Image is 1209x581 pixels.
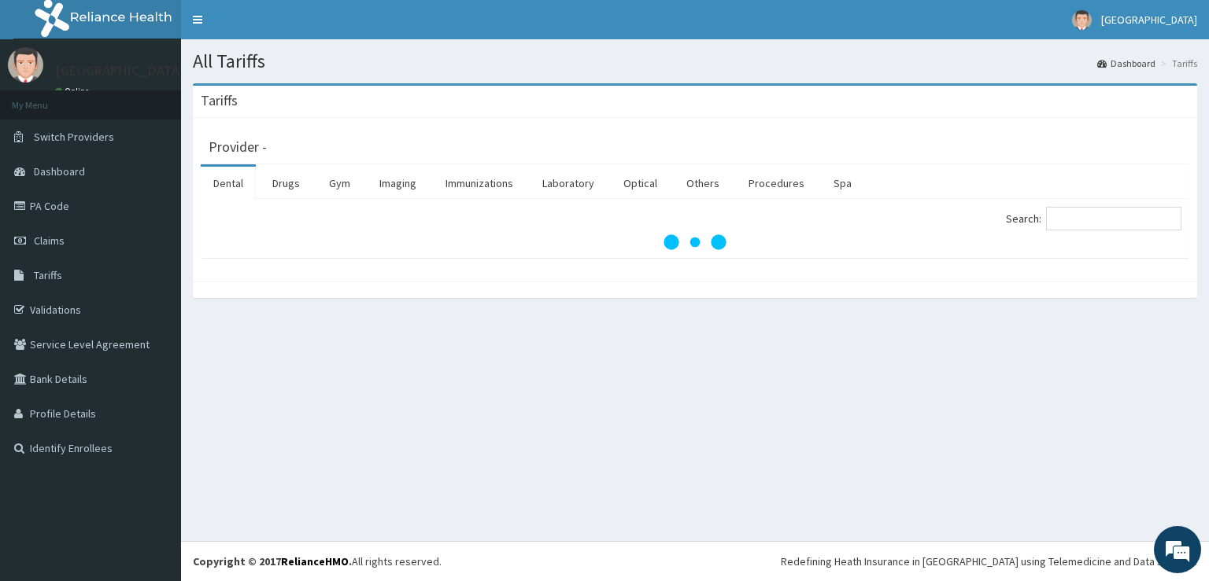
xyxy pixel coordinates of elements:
a: Gym [316,167,363,200]
img: User Image [8,47,43,83]
h3: Tariffs [201,94,238,108]
a: Laboratory [530,167,607,200]
input: Search: [1046,207,1181,230]
span: Tariffs [34,268,62,282]
a: Drugs [260,167,312,200]
a: Dashboard [1097,57,1155,70]
a: Procedures [736,167,817,200]
a: Dental [201,167,256,200]
p: [GEOGRAPHIC_DATA] [55,64,185,78]
img: User Image [1072,10,1092,30]
h3: Provider - [209,140,267,154]
span: Switch Providers [34,130,114,144]
span: Dashboard [34,164,85,178]
a: Optical [611,167,670,200]
footer: All rights reserved. [181,541,1209,581]
a: Online [55,86,93,97]
a: Imaging [367,167,429,200]
label: Search: [1006,207,1181,230]
a: Immunizations [433,167,526,200]
span: Claims [34,234,65,248]
strong: Copyright © 2017 . [193,554,352,568]
a: Others [674,167,732,200]
li: Tariffs [1157,57,1197,70]
h1: All Tariffs [193,51,1197,72]
a: RelianceHMO [281,554,349,568]
span: [GEOGRAPHIC_DATA] [1101,13,1197,27]
svg: audio-loading [664,211,727,274]
div: Redefining Heath Insurance in [GEOGRAPHIC_DATA] using Telemedicine and Data Science! [781,553,1197,569]
a: Spa [821,167,864,200]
